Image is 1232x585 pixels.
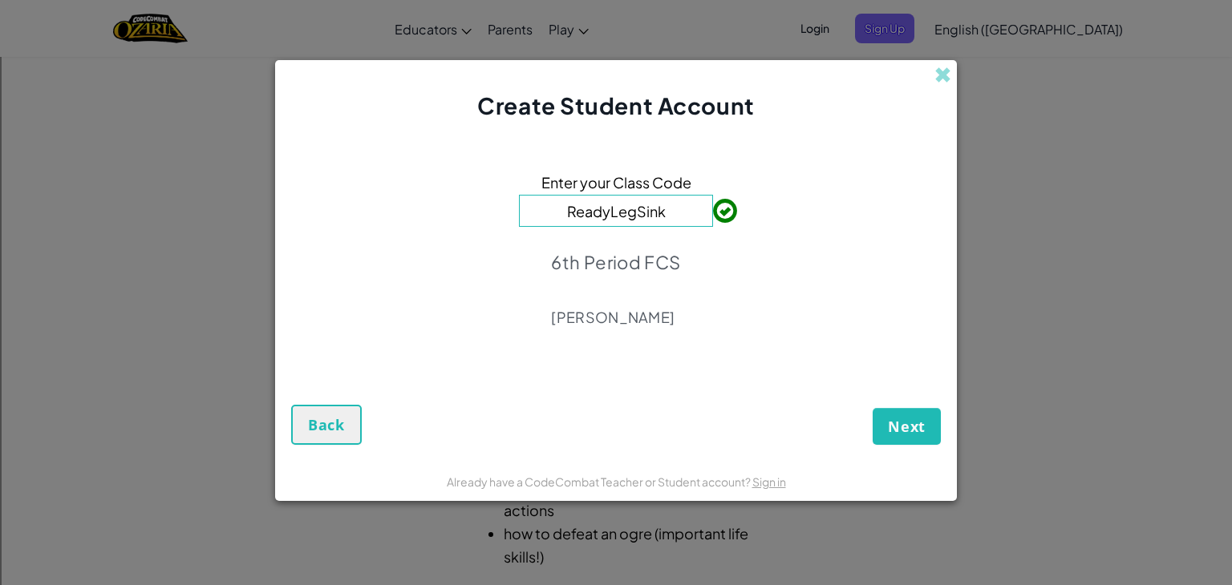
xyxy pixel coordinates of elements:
[551,251,680,273] p: 6th Period FCS
[291,405,362,445] button: Back
[888,417,926,436] span: Next
[308,415,345,434] span: Back
[873,408,941,445] button: Next
[541,171,691,194] span: Enter your Class Code
[447,474,752,489] span: Already have a CodeCombat Teacher or Student account?
[752,474,786,489] a: Sign in
[477,91,754,119] span: Create Student Account
[551,308,680,327] p: [PERSON_NAME]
